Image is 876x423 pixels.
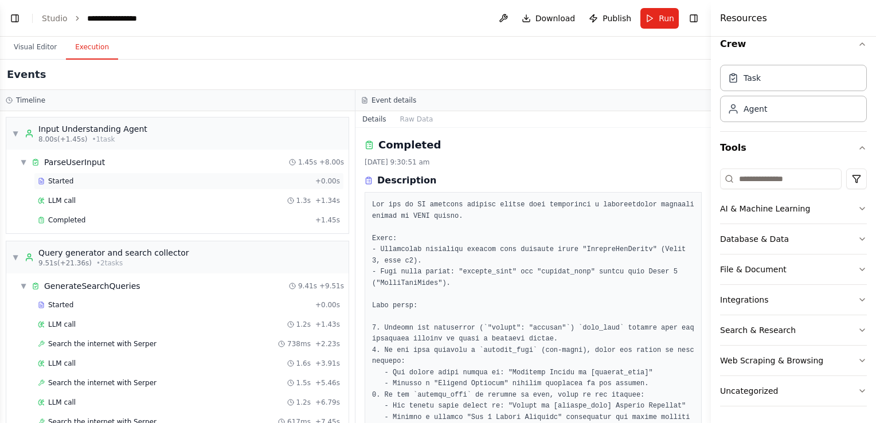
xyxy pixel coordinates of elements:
div: Uncategorized [720,385,778,397]
span: 1.2s [296,320,311,329]
button: Download [517,8,580,29]
button: Execution [66,36,118,60]
button: Web Scraping & Browsing [720,346,867,375]
div: Query generator and search collector [38,247,189,258]
h3: Event details [371,96,416,105]
span: 1.45s [298,158,317,167]
span: ▼ [20,158,27,167]
span: 1.2s [296,398,311,407]
h4: Resources [720,11,767,25]
span: Search the internet with Serper [48,339,157,348]
button: Database & Data [720,224,867,254]
button: Uncategorized [720,376,867,406]
span: 1.5s [296,378,311,387]
span: 8.00s (+1.45s) [38,135,87,144]
span: + 1.34s [315,196,340,205]
h2: Completed [378,137,441,153]
button: Show left sidebar [7,10,23,26]
span: 9.51s (+21.36s) [38,258,92,268]
span: Run [659,13,674,24]
div: Crew [720,60,867,131]
span: + 2.23s [315,339,340,348]
div: AI & Machine Learning [720,203,810,214]
span: Download [535,13,576,24]
span: 738ms [287,339,311,348]
div: File & Document [720,264,787,275]
div: Tools [720,164,867,416]
h3: Timeline [16,96,45,105]
div: Input Understanding Agent [38,123,147,135]
div: Search & Research [720,324,796,336]
span: + 1.45s [315,216,340,225]
span: + 8.00s [319,158,344,167]
button: Crew [720,28,867,60]
h3: Description [377,174,436,187]
div: Task [744,72,761,84]
span: ▼ [12,253,19,262]
span: LLM call [48,196,76,205]
div: Database & Data [720,233,789,245]
button: Publish [584,8,636,29]
span: 1.6s [296,359,311,368]
span: Publish [603,13,631,24]
span: Started [48,300,73,310]
span: LLM call [48,398,76,407]
span: + 1.43s [315,320,340,329]
span: • 2 task s [96,258,123,268]
button: File & Document [720,254,867,284]
button: Tools [720,132,867,164]
span: + 6.79s [315,398,340,407]
span: + 0.00s [315,300,340,310]
button: Integrations [720,285,867,315]
div: Web Scraping & Browsing [720,355,823,366]
span: Started [48,177,73,186]
button: Run [640,8,679,29]
button: Search & Research [720,315,867,345]
span: + 9.51s [319,281,344,291]
span: ParseUserInput [44,156,105,168]
span: 1.3s [296,196,311,205]
div: [DATE] 9:30:51 am [365,158,702,167]
span: 9.41s [298,281,317,291]
button: Visual Editor [5,36,66,60]
button: Hide right sidebar [686,10,702,26]
span: ▼ [12,129,19,138]
button: Details [355,111,393,127]
span: LLM call [48,359,76,368]
span: + 3.91s [315,359,340,368]
span: Completed [48,216,85,225]
span: + 5.46s [315,378,340,387]
span: + 0.00s [315,177,340,186]
div: Integrations [720,294,768,305]
span: • 1 task [92,135,115,144]
span: Search the internet with Serper [48,378,157,387]
div: Agent [744,103,767,115]
button: Raw Data [393,111,440,127]
span: ▼ [20,281,27,291]
span: LLM call [48,320,76,329]
button: AI & Machine Learning [720,194,867,224]
h2: Events [7,66,46,83]
a: Studio [42,14,68,23]
span: GenerateSearchQueries [44,280,140,292]
nav: breadcrumb [42,13,155,24]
